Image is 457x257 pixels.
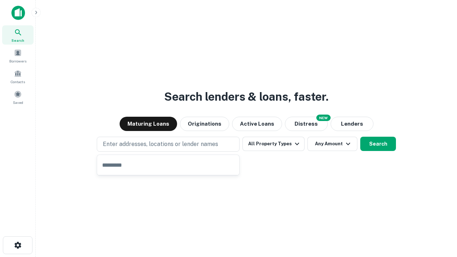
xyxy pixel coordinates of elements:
div: NEW [316,115,331,121]
a: Contacts [2,67,34,86]
button: Active Loans [232,117,282,131]
img: capitalize-icon.png [11,6,25,20]
a: Saved [2,87,34,107]
a: Search [2,25,34,45]
h3: Search lenders & loans, faster. [164,88,328,105]
span: Borrowers [9,58,26,64]
a: Borrowers [2,46,34,65]
p: Enter addresses, locations or lender names [103,140,218,148]
button: Originations [180,117,229,131]
span: Search [11,37,24,43]
button: Enter addresses, locations or lender names [97,137,240,152]
iframe: Chat Widget [421,200,457,234]
button: Lenders [331,117,373,131]
button: Search [360,137,396,151]
span: Saved [13,100,23,105]
button: Maturing Loans [120,117,177,131]
button: Any Amount [307,137,357,151]
button: All Property Types [242,137,305,151]
span: Contacts [11,79,25,85]
button: Search distressed loans with lien and other non-mortgage details. [285,117,328,131]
